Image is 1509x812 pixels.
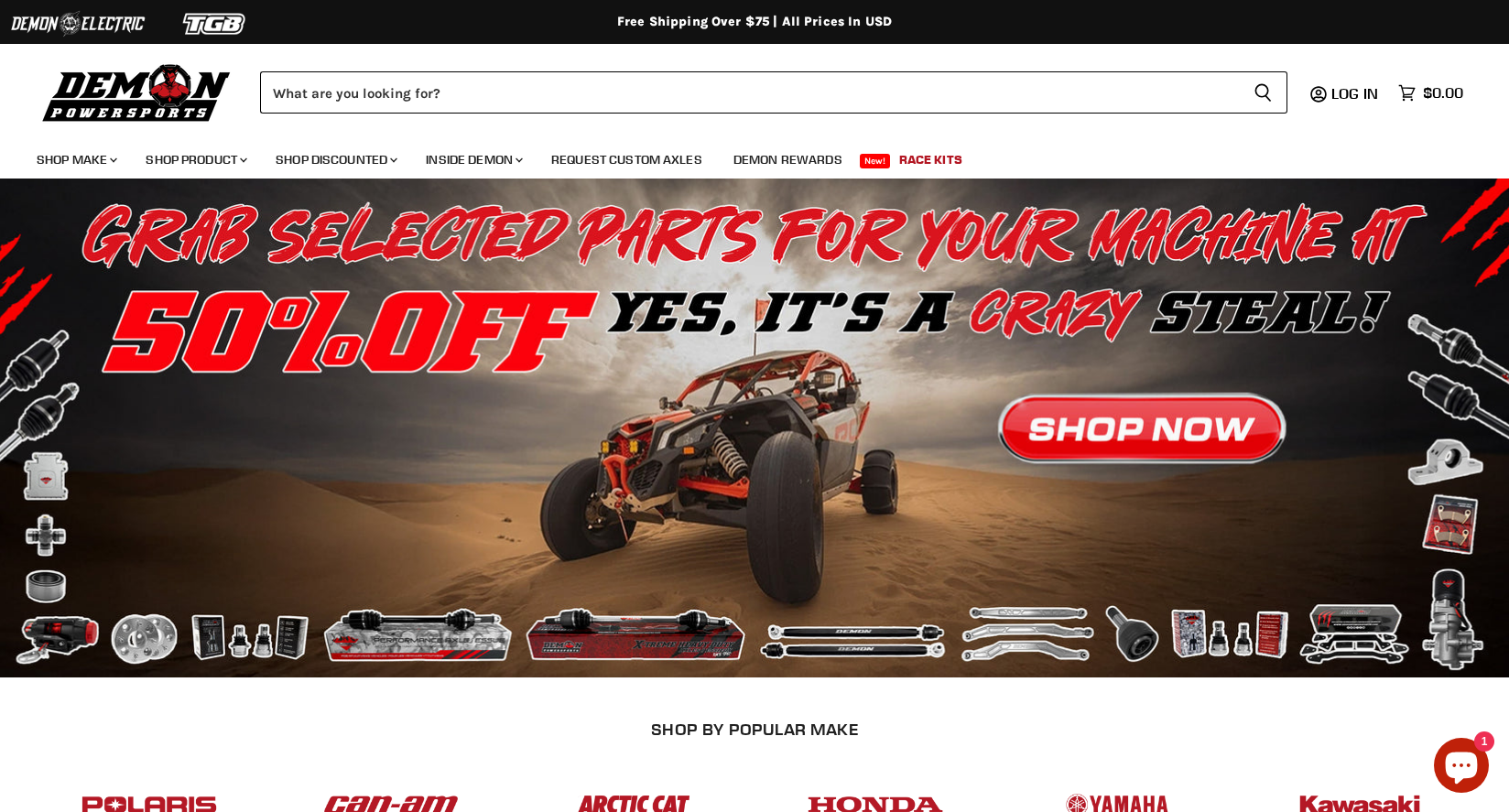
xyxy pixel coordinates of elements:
a: Shop Make [23,141,128,179]
img: TGB Logo 2 [147,6,284,41]
span: New! [860,154,891,168]
inbox-online-store-chat: Shopify online store chat [1428,738,1494,797]
h2: SHOP BY POPULAR MAKE [45,720,1465,739]
a: Race Kits [885,141,976,179]
a: $0.00 [1389,80,1472,106]
img: Demon Electric Logo 2 [9,6,147,41]
a: Log in [1323,85,1389,102]
a: Demon Rewards [720,141,856,179]
a: Request Custom Axles [537,141,716,179]
span: $0.00 [1423,84,1463,102]
form: Product [260,71,1287,114]
img: Demon Powersports [37,60,237,125]
ul: Main menu [23,134,1459,179]
button: Search [1239,71,1287,114]
a: Inside Demon [412,141,534,179]
span: Log in [1331,84,1378,103]
div: Free Shipping Over $75 | All Prices In USD [22,14,1487,30]
a: Shop Product [132,141,258,179]
input: Search [260,71,1239,114]
a: Shop Discounted [262,141,408,179]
